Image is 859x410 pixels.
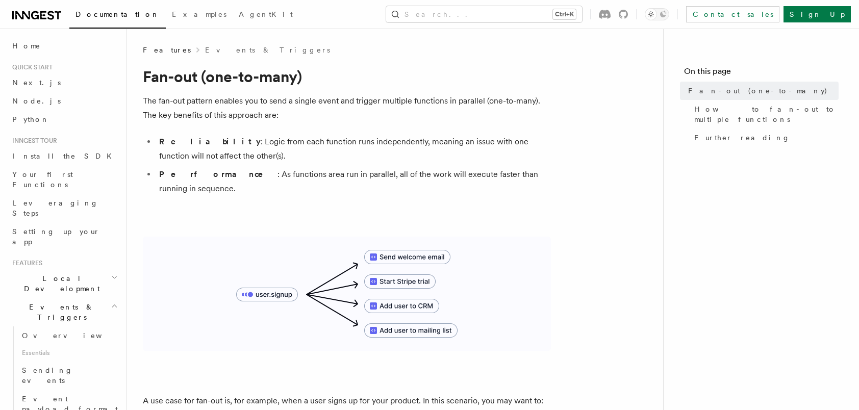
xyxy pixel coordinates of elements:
[172,10,226,18] span: Examples
[12,41,41,51] span: Home
[69,3,166,29] a: Documentation
[8,137,57,145] span: Inngest tour
[12,199,98,217] span: Leveraging Steps
[8,259,42,267] span: Features
[12,152,118,160] span: Install the SDK
[694,104,839,124] span: How to fan-out to multiple functions
[8,273,111,294] span: Local Development
[12,227,100,246] span: Setting up your app
[12,79,61,87] span: Next.js
[205,45,330,55] a: Events & Triggers
[8,194,120,222] a: Leveraging Steps
[22,331,127,340] span: Overview
[12,97,61,105] span: Node.js
[233,3,299,28] a: AgentKit
[8,92,120,110] a: Node.js
[784,6,851,22] a: Sign Up
[8,298,120,326] button: Events & Triggers
[75,10,160,18] span: Documentation
[690,129,839,147] a: Further reading
[8,37,120,55] a: Home
[694,133,790,143] span: Further reading
[22,366,73,385] span: Sending events
[159,137,261,146] strong: Reliability
[690,100,839,129] a: How to fan-out to multiple functions
[8,63,53,71] span: Quick start
[12,170,73,189] span: Your first Functions
[645,8,669,20] button: Toggle dark mode
[159,169,277,179] strong: Performance
[166,3,233,28] a: Examples
[143,394,551,408] p: A use case for fan-out is, for example, when a user signs up for your product. In this scenario, ...
[18,326,120,345] a: Overview
[686,6,779,22] a: Contact sales
[143,45,191,55] span: Features
[553,9,576,19] kbd: Ctrl+K
[8,269,120,298] button: Local Development
[12,115,49,123] span: Python
[8,302,111,322] span: Events & Triggers
[156,135,551,163] li: : Logic from each function runs independently, meaning an issue with one function will not affect...
[386,6,582,22] button: Search...Ctrl+K
[143,237,551,351] img: A diagram showing how to fan-out to multiple functions
[156,167,551,196] li: : As functions area run in parallel, all of the work will execute faster than running in sequence.
[8,110,120,129] a: Python
[8,73,120,92] a: Next.js
[8,222,120,251] a: Setting up your app
[684,82,839,100] a: Fan-out (one-to-many)
[8,165,120,194] a: Your first Functions
[239,10,293,18] span: AgentKit
[143,67,551,86] h1: Fan-out (one-to-many)
[8,147,120,165] a: Install the SDK
[18,345,120,361] span: Essentials
[684,65,839,82] h4: On this page
[18,361,120,390] a: Sending events
[688,86,828,96] span: Fan-out (one-to-many)
[143,94,551,122] p: The fan-out pattern enables you to send a single event and trigger multiple functions in parallel...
